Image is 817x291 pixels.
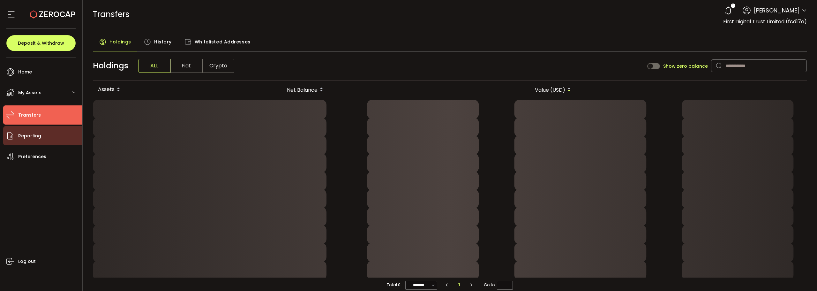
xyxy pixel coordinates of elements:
div: Value (USD) [452,84,576,95]
li: 1 [453,280,465,289]
span: Holdings [109,35,131,48]
div: Assets [93,84,205,95]
button: Deposit & Withdraw [6,35,76,51]
span: [PERSON_NAME] [754,6,800,15]
span: 1 [732,4,733,8]
span: Holdings [93,60,128,72]
span: Show zero balance [663,64,708,68]
span: Preferences [18,152,46,161]
span: Transfers [18,111,41,120]
span: Whitelisted Addresses [195,35,251,48]
div: Net Balance [205,84,328,95]
span: Deposit & Withdraw [18,41,64,45]
span: Log out [18,257,36,266]
iframe: Chat Widget [785,260,817,291]
span: Go to [484,280,513,289]
span: Reporting [18,131,41,141]
span: Crypto [202,59,234,73]
span: Home [18,67,32,77]
span: Transfers [93,9,130,20]
span: ALL [139,59,170,73]
span: Fiat [170,59,202,73]
span: Total 0 [387,280,401,289]
span: My Assets [18,88,41,97]
span: History [154,35,172,48]
span: First Digital Trust Limited (fcd17e) [723,18,807,25]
